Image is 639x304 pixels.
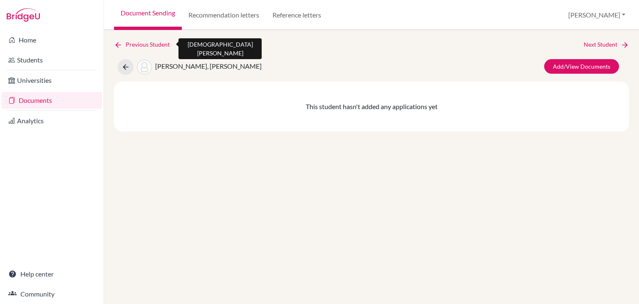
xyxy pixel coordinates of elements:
[2,92,102,109] a: Documents
[584,40,629,49] a: Next Student
[2,266,102,282] a: Help center
[114,82,629,132] div: This student hasn't added any applications yet
[565,7,629,23] button: [PERSON_NAME]
[2,52,102,68] a: Students
[2,286,102,302] a: Community
[155,62,262,70] span: [PERSON_NAME], [PERSON_NAME]
[544,59,619,74] a: Add/View Documents
[2,112,102,129] a: Analytics
[2,32,102,48] a: Home
[2,72,102,89] a: Universities
[7,8,40,22] img: Bridge-U
[114,40,176,49] a: Previous Student
[178,38,262,59] div: [DEMOGRAPHIC_DATA][PERSON_NAME]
